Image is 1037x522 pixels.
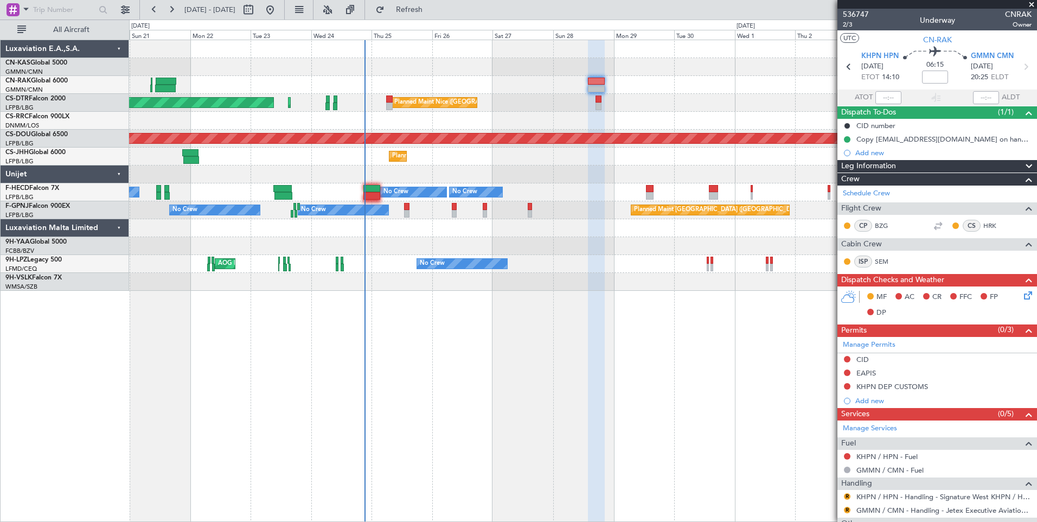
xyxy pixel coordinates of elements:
button: UTC [840,33,859,43]
a: LFPB/LBG [5,139,34,148]
span: 2/3 [843,20,869,29]
a: LFMD/CEQ [5,265,37,273]
div: Sun 21 [130,30,190,40]
button: Refresh [370,1,436,18]
a: Manage Permits [843,340,895,351]
a: 9H-VSLKFalcon 7X [5,275,62,281]
span: CS-RRC [5,113,29,120]
div: Add new [855,148,1032,157]
span: 20:25 [971,72,988,83]
span: CS-JHH [5,149,29,156]
span: KHPN HPN [861,51,899,62]
a: CN-RAKGlobal 6000 [5,78,68,84]
div: CS [963,220,981,232]
span: Owner [1005,20,1032,29]
span: CN-RAK [923,34,952,46]
span: Refresh [387,6,432,14]
a: GMMN / CMN - Handling - Jetex Executive Aviation [GEOGRAPHIC_DATA] GMMN / CMN [856,506,1032,515]
div: Thu 2 [795,30,856,40]
button: All Aircraft [12,21,118,39]
div: Wed 1 [735,30,796,40]
div: Underway [920,15,955,26]
span: Services [841,408,869,421]
span: Fuel [841,437,856,450]
a: LFPB/LBG [5,157,34,165]
a: Manage Services [843,423,897,434]
div: KHPN DEP CUSTOMS [856,382,928,391]
a: LFPB/LBG [5,211,34,219]
span: Leg Information [841,160,896,173]
div: Tue 23 [251,30,311,40]
div: Copy [EMAIL_ADDRESS][DOMAIN_NAME] on handling requests [856,135,1032,144]
span: GMMN CMN [971,51,1014,62]
button: R [844,507,850,513]
span: CS-DOU [5,131,31,138]
span: Dispatch Checks and Weather [841,274,944,287]
span: All Aircraft [28,26,114,34]
a: LFPB/LBG [5,104,34,112]
span: F-HECD [5,185,29,192]
span: CN-RAK [5,78,31,84]
span: Permits [841,324,867,337]
div: No Crew [383,184,408,200]
div: Add new [855,396,1032,405]
span: DP [876,308,886,319]
a: 9H-YAAGlobal 5000 [5,239,67,245]
a: BZG [875,221,899,231]
div: Wed 24 [311,30,372,40]
span: 536747 [843,9,869,20]
div: AOG Maint Cannes (Mandelieu) [218,256,305,272]
div: Planned Maint [GEOGRAPHIC_DATA] ([GEOGRAPHIC_DATA]) [392,148,563,164]
a: Schedule Crew [843,188,890,199]
span: [DATE] - [DATE] [184,5,235,15]
input: --:-- [875,91,901,104]
button: R [844,493,850,500]
a: CN-KASGlobal 5000 [5,60,67,66]
a: 9H-LPZLegacy 500 [5,257,62,263]
span: Flight Crew [841,202,881,215]
span: 06:15 [926,60,944,71]
a: GMMN/CMN [5,86,43,94]
a: F-HECDFalcon 7X [5,185,59,192]
span: Handling [841,478,872,490]
span: [DATE] [971,61,993,72]
div: No Crew [172,202,197,218]
div: Tue 30 [674,30,735,40]
div: Planned Maint Nice ([GEOGRAPHIC_DATA]) [394,94,515,111]
div: [DATE] [131,22,150,31]
a: CS-JHHGlobal 6000 [5,149,66,156]
div: Sat 27 [492,30,553,40]
span: AC [905,292,914,303]
div: ISP [854,256,872,268]
a: FCBB/BZV [5,247,34,255]
a: HRK [983,221,1008,231]
a: LFPB/LBG [5,193,34,201]
span: [DATE] [861,61,884,72]
span: CNRAK [1005,9,1032,20]
div: CID number [856,121,895,130]
span: MF [876,292,887,303]
span: FP [990,292,998,303]
div: Mon 29 [614,30,675,40]
a: GMMN/CMN [5,68,43,76]
div: Fri 26 [432,30,493,40]
a: DNMM/LOS [5,122,39,130]
span: 14:10 [882,72,899,83]
a: WMSA/SZB [5,283,37,291]
span: Dispatch To-Dos [841,106,896,119]
span: CS-DTR [5,96,29,102]
span: F-GPNJ [5,203,29,209]
span: 9H-LPZ [5,257,27,263]
div: Planned Maint [GEOGRAPHIC_DATA] ([GEOGRAPHIC_DATA]) [634,202,805,218]
div: Sun 28 [553,30,614,40]
a: F-GPNJFalcon 900EX [5,203,70,209]
span: (0/3) [998,324,1014,335]
div: [DATE] [737,22,755,31]
span: CN-KAS [5,60,30,66]
span: ATOT [855,92,873,103]
div: EAPIS [856,368,876,378]
div: No Crew [420,256,445,272]
a: CS-DOUGlobal 6500 [5,131,68,138]
a: SEM [875,257,899,266]
div: Mon 22 [190,30,251,40]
